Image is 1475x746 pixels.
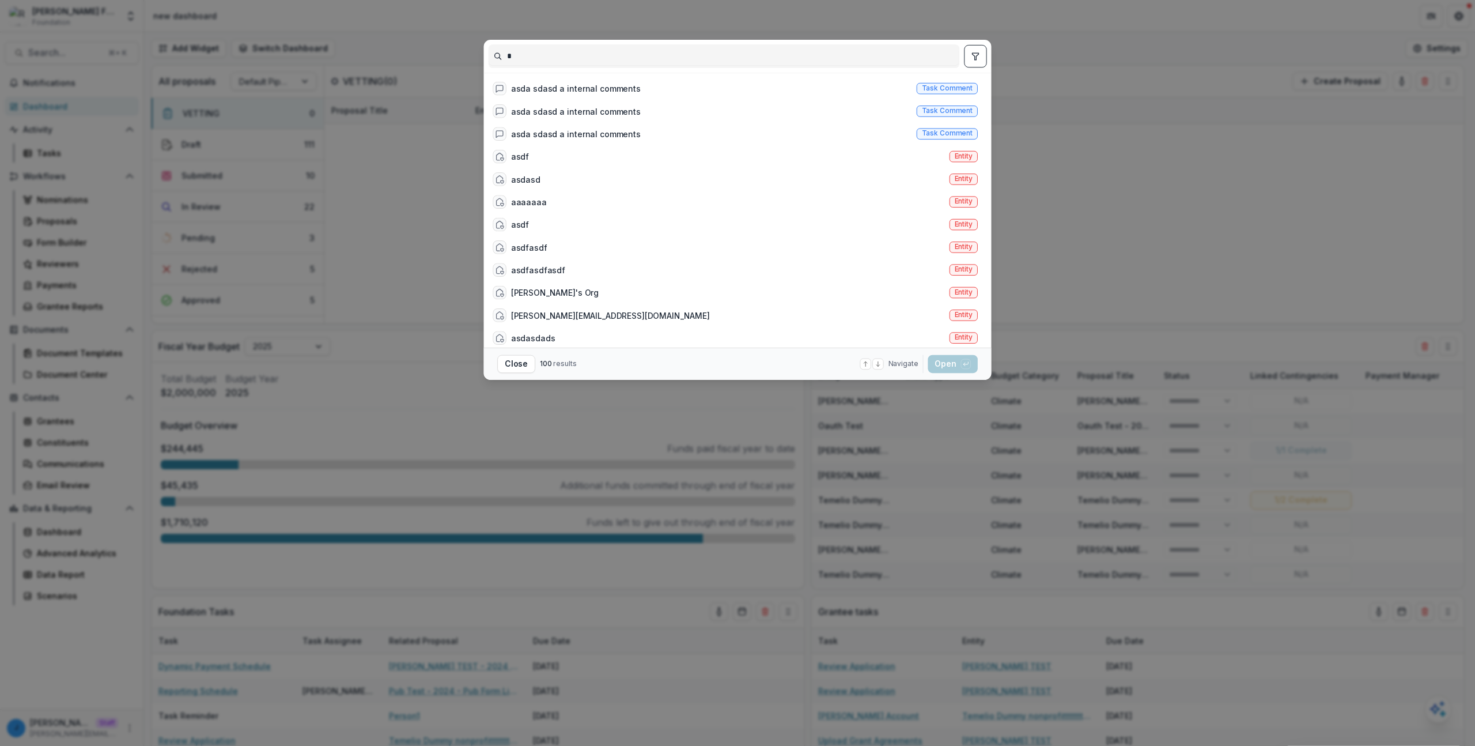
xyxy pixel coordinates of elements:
[955,334,973,342] span: Entity
[511,106,641,118] div: asda sdasd a internal comments
[922,107,973,115] span: Task comment
[955,266,973,274] span: Entity
[511,128,641,140] div: asda sdasd a internal comments
[540,360,552,368] span: 100
[955,243,973,251] span: Entity
[497,355,535,373] button: Close
[964,45,986,67] button: toggle filters
[922,84,973,92] span: Task comment
[511,287,599,299] div: [PERSON_NAME]'s Org
[511,242,547,254] div: asdfasdf
[553,360,576,368] span: results
[888,359,918,370] span: Navigate
[955,175,973,183] span: Entity
[511,264,565,276] div: asdfasdfasdf
[922,130,973,138] span: Task comment
[955,311,973,319] span: Entity
[928,355,978,373] button: Open
[955,198,973,206] span: Entity
[511,82,641,95] div: asda sdasd a internal comments
[955,288,973,296] span: Entity
[511,310,710,322] div: [PERSON_NAME][EMAIL_ADDRESS][DOMAIN_NAME]
[511,218,529,231] div: asdf
[955,220,973,228] span: Entity
[955,152,973,160] span: Entity
[511,332,555,344] div: asdasdads
[511,196,547,208] div: aaaaaaa
[511,150,529,163] div: asdf
[511,174,540,186] div: asdasd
